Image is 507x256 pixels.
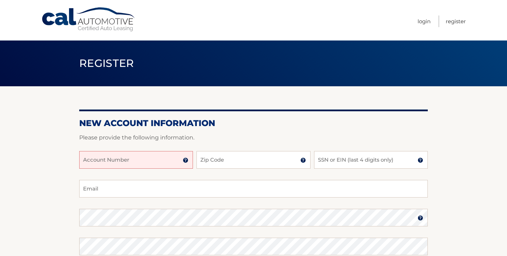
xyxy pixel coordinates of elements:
[418,157,423,163] img: tooltip.svg
[41,7,136,32] a: Cal Automotive
[418,15,431,27] a: Login
[183,157,188,163] img: tooltip.svg
[196,151,310,169] input: Zip Code
[79,133,428,143] p: Please provide the following information.
[79,151,193,169] input: Account Number
[79,57,134,70] span: Register
[314,151,428,169] input: SSN or EIN (last 4 digits only)
[446,15,466,27] a: Register
[79,180,428,198] input: Email
[418,215,423,221] img: tooltip.svg
[300,157,306,163] img: tooltip.svg
[79,118,428,129] h2: New Account Information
